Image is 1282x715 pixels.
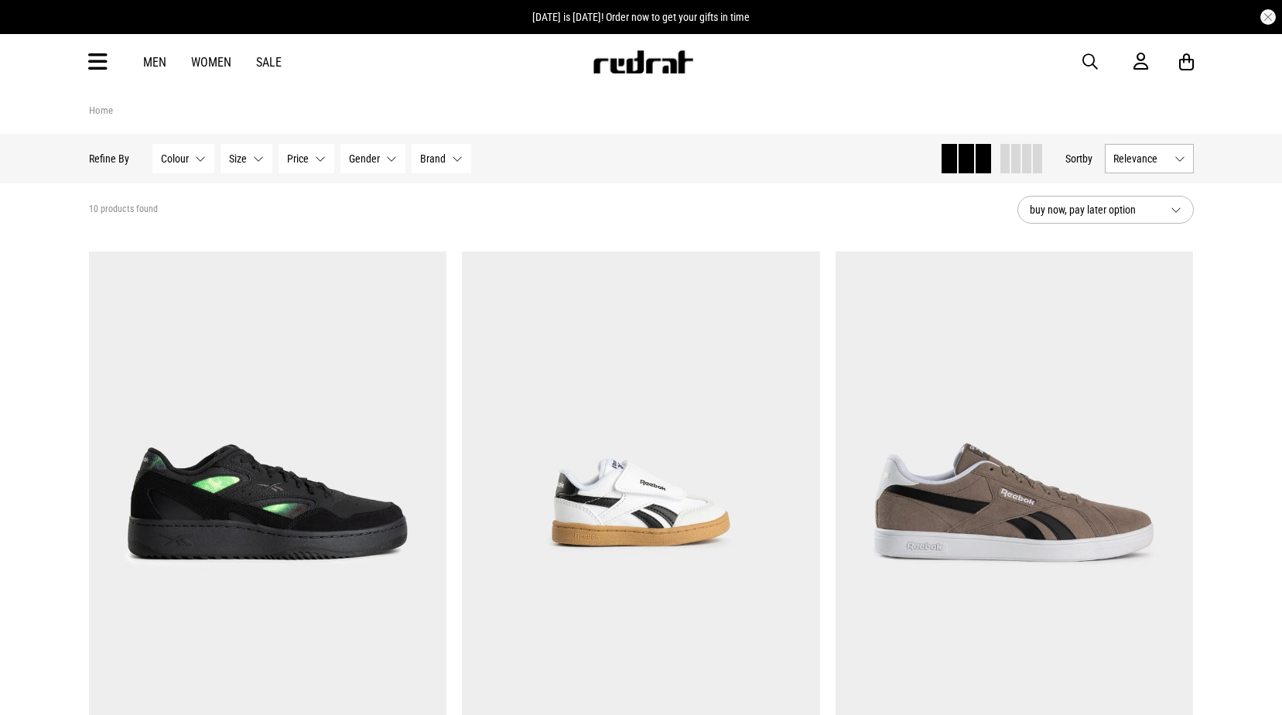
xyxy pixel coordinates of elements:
[221,144,272,173] button: Size
[420,152,446,165] span: Brand
[412,144,471,173] button: Brand
[532,11,750,23] span: [DATE] is [DATE]! Order now to get your gifts in time
[256,55,282,70] a: Sale
[89,152,129,165] p: Refine By
[89,104,113,116] a: Home
[1017,196,1194,224] button: buy now, pay later option
[191,55,231,70] a: Women
[340,144,405,173] button: Gender
[592,50,694,74] img: Redrat logo
[229,152,247,165] span: Size
[152,144,214,173] button: Colour
[1105,144,1194,173] button: Relevance
[287,152,309,165] span: Price
[349,152,380,165] span: Gender
[279,144,334,173] button: Price
[143,55,166,70] a: Men
[1082,152,1092,165] span: by
[1065,149,1092,168] button: Sortby
[161,152,189,165] span: Colour
[89,204,158,216] span: 10 products found
[1030,200,1158,219] span: buy now, pay later option
[1113,152,1168,165] span: Relevance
